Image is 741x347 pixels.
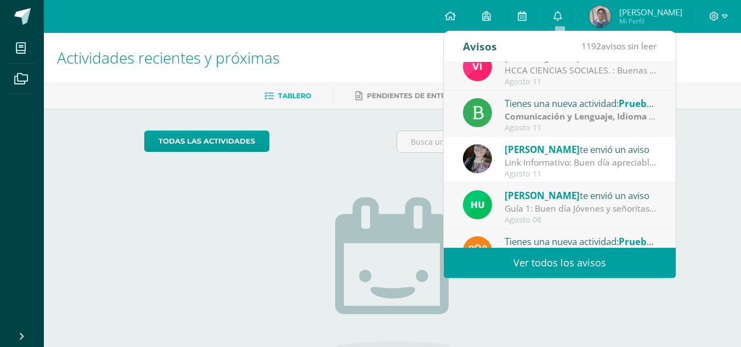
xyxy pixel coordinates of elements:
span: [PERSON_NAME] [619,7,682,18]
a: Tablero [264,87,311,105]
div: Agosto 11 [505,123,657,133]
a: todas las Actividades [144,130,269,152]
span: Prueba de Logro [619,235,693,248]
input: Busca una actividad próxima aquí... [397,131,640,152]
div: Agosto 11 [505,169,657,179]
div: Tienes una nueva actividad: [505,96,657,110]
span: [PERSON_NAME] [505,143,580,156]
img: fd23069c3bd5c8dde97a66a86ce78287.png [463,190,492,219]
span: Pendientes de entrega [367,92,461,100]
strong: Comunicación y Lenguaje, Idioma Español [505,110,682,122]
span: Prueba de logro [619,97,691,110]
span: Tablero [278,92,311,100]
div: HCCA CIENCIAS SOCIALES. : Buenas tardes a todos, un gusto saludarles. Por este medio envió la HCC... [505,64,657,77]
span: [PERSON_NAME] [505,189,580,202]
div: te envió un aviso [505,142,657,156]
div: | Prueba de Logro [505,110,657,123]
div: Tienes una nueva actividad: [505,234,657,248]
div: Avisos [463,31,497,61]
a: Ver todos los avisos [444,248,676,278]
img: bd6d0aa147d20350c4821b7c643124fa.png [463,52,492,81]
a: Pendientes de entrega [355,87,461,105]
span: 1192 [581,40,601,52]
span: Mi Perfil [619,16,682,26]
div: Agosto 08 [505,215,657,225]
span: avisos sin leer [581,40,657,52]
div: Guía 1: Buen día Jóvenes y señoritas que San Juan Bosco Y María Auxiliadora les Bendigan. Por med... [505,202,657,215]
img: 8322e32a4062cfa8b237c59eedf4f548.png [463,144,492,173]
div: Agosto 11 [505,77,657,87]
div: te envió un aviso [505,188,657,202]
div: Link Informativo: Buen día apreciables estudiantes, es un gusto dirigirme a ustedes en este inici... [505,156,657,169]
span: Actividades recientes y próximas [57,47,280,68]
img: 4b3193a9a6b9d84d82606705fbbd4e56.png [589,5,611,27]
